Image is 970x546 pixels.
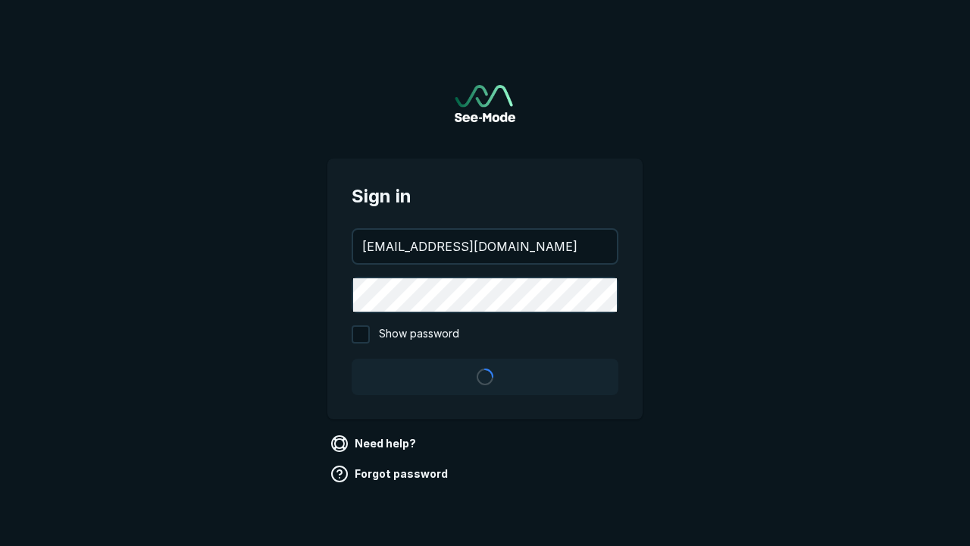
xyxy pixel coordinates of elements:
input: your@email.com [353,230,617,263]
span: Show password [379,325,459,344]
span: Sign in [352,183,618,210]
a: Forgot password [327,462,454,486]
img: See-Mode Logo [455,85,515,122]
a: Go to sign in [455,85,515,122]
a: Need help? [327,431,422,456]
